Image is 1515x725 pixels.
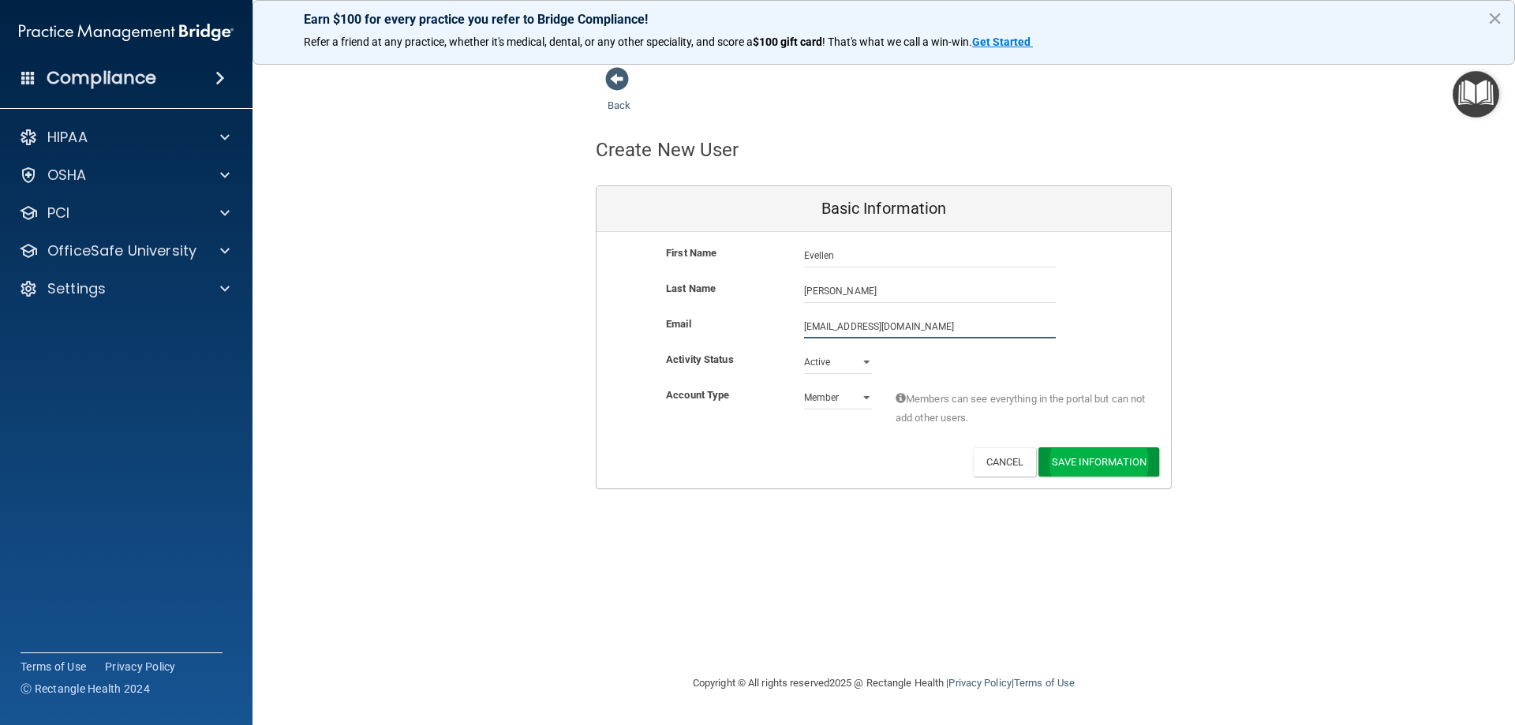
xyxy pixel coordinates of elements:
a: Privacy Policy [105,659,176,675]
div: Basic Information [597,186,1171,232]
img: PMB logo [19,17,234,48]
p: Settings [47,279,106,298]
h4: Compliance [47,67,156,89]
button: Close [1487,6,1502,31]
strong: Get Started [972,36,1031,48]
b: Account Type [666,389,729,401]
p: OfficeSafe University [47,241,196,260]
span: Refer a friend at any practice, whether it's medical, dental, or any other speciality, and score a [304,36,753,48]
a: Privacy Policy [948,677,1011,689]
span: ! That's what we call a win-win. [822,36,972,48]
strong: $100 gift card [753,36,822,48]
b: First Name [666,247,716,259]
b: Activity Status [666,353,734,365]
button: Open Resource Center [1453,71,1499,118]
p: PCI [47,204,69,222]
a: Back [608,80,630,111]
a: OfficeSafe University [19,241,230,260]
a: PCI [19,204,230,222]
a: Terms of Use [21,659,86,675]
a: Settings [19,279,230,298]
b: Last Name [666,282,716,294]
b: Email [666,318,691,330]
a: HIPAA [19,128,230,147]
a: OSHA [19,166,230,185]
span: Members can see everything in the portal but can not add other users. [896,390,1147,428]
p: OSHA [47,166,87,185]
button: Save Information [1038,447,1159,476]
p: Earn $100 for every practice you refer to Bridge Compliance! [304,12,1464,27]
span: Ⓒ Rectangle Health 2024 [21,681,150,697]
p: HIPAA [47,128,88,147]
button: Cancel [973,447,1037,476]
a: Terms of Use [1014,677,1075,689]
div: Copyright © All rights reserved 2025 @ Rectangle Health | | [596,658,1172,708]
h4: Create New User [596,140,739,160]
a: Get Started [972,36,1033,48]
